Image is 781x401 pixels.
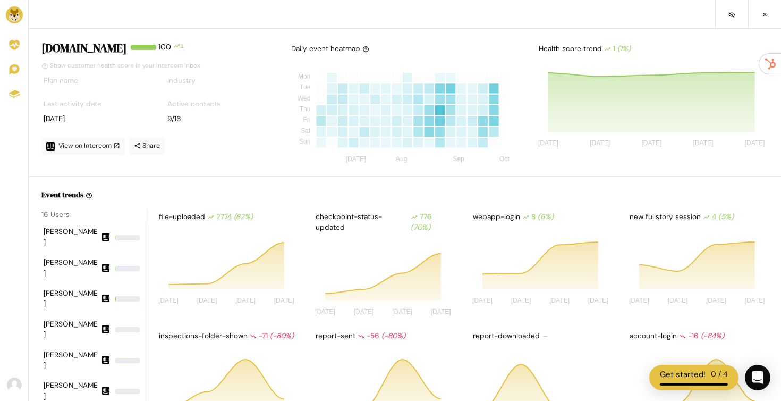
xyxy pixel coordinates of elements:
[44,227,99,248] div: [PERSON_NAME]
[604,44,631,54] div: 1
[679,331,724,341] div: -16
[180,41,184,60] div: 1
[745,140,765,147] tspan: [DATE]
[617,44,631,53] i: (1%)
[453,156,465,163] tspan: Sep
[745,365,770,390] div: Open Intercom Messenger
[167,114,271,124] div: 9/16
[693,140,714,147] tspan: [DATE]
[431,308,451,315] tspan: [DATE]
[115,235,140,240] div: 0.3388189738625363%
[58,141,120,150] span: View on Intercom
[167,76,196,86] label: Industry
[711,369,728,381] div: 0 / 4
[537,41,768,56] div: Health score trend
[358,331,405,341] div: -56
[511,297,531,305] tspan: [DATE]
[411,212,453,233] div: 776
[158,297,179,305] tspan: [DATE]
[207,212,253,222] div: 2774
[197,297,217,305] tspan: [DATE]
[115,358,140,363] div: 0%
[44,288,99,310] div: [PERSON_NAME]
[300,84,311,91] tspan: Tue
[313,329,454,344] div: report-sent
[44,76,78,86] label: Plan name
[411,223,430,232] i: (70%)
[629,297,649,305] tspan: [DATE]
[44,319,99,341] div: [PERSON_NAME]
[303,116,310,124] tspan: Fri
[7,378,22,392] img: Avatar
[701,331,724,340] i: (-84%)
[745,297,765,305] tspan: [DATE]
[627,329,768,344] div: account-login
[115,266,140,271] div: 1.5125847047434657%
[300,105,311,113] tspan: Thu
[667,297,687,305] tspan: [DATE]
[588,297,608,305] tspan: [DATE]
[41,189,83,200] h6: Event trends
[44,257,99,279] div: [PERSON_NAME]
[115,389,140,394] div: 0.02420135527589545%
[157,329,298,344] div: inspections-folder-shown
[115,327,140,332] div: 0.02420135527589545%
[641,140,661,147] tspan: [DATE]
[235,297,256,305] tspan: [DATE]
[354,308,374,315] tspan: [DATE]
[41,138,125,155] a: View on Intercom
[522,212,554,222] div: 8
[274,297,294,305] tspan: [DATE]
[471,329,612,344] div: report-downloaded
[291,44,369,54] div: Daily event heatmap
[234,212,253,221] i: (82%)
[718,212,734,221] i: (5%)
[703,212,734,222] div: 4
[590,140,610,147] tspan: [DATE]
[538,140,558,147] tspan: [DATE]
[538,212,554,221] i: (6%)
[299,138,310,145] tspan: Sun
[660,369,706,381] div: Get started!
[44,114,147,124] div: [DATE]
[472,297,493,305] tspan: [DATE]
[270,331,294,340] i: (-80%)
[250,331,294,341] div: -71
[392,308,412,315] tspan: [DATE]
[313,210,454,236] div: checkpoint-status-updated
[346,156,366,163] tspan: [DATE]
[115,296,140,302] div: 3.5696999031945786%
[471,210,612,224] div: webapp-login
[298,95,310,102] tspan: Wed
[41,62,200,70] a: Show customer health score in your Intercom Inbox
[44,99,101,110] label: Last activity date
[44,350,99,372] div: [PERSON_NAME]
[549,297,570,305] tspan: [DATE]
[41,41,126,55] h4: [DOMAIN_NAME]
[381,331,405,340] i: (-80%)
[706,297,726,305] tspan: [DATE]
[167,99,220,110] label: Active contacts
[129,138,165,155] a: Share
[396,156,407,163] tspan: Aug
[158,41,171,60] div: 100
[627,210,768,224] div: new fullstory session
[6,6,23,23] img: Brand
[499,156,510,163] tspan: Oct
[301,127,311,135] tspan: Sat
[157,210,298,224] div: file-uploaded
[298,73,310,80] tspan: Mon
[315,308,335,315] tspan: [DATE]
[41,210,148,220] div: 16 Users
